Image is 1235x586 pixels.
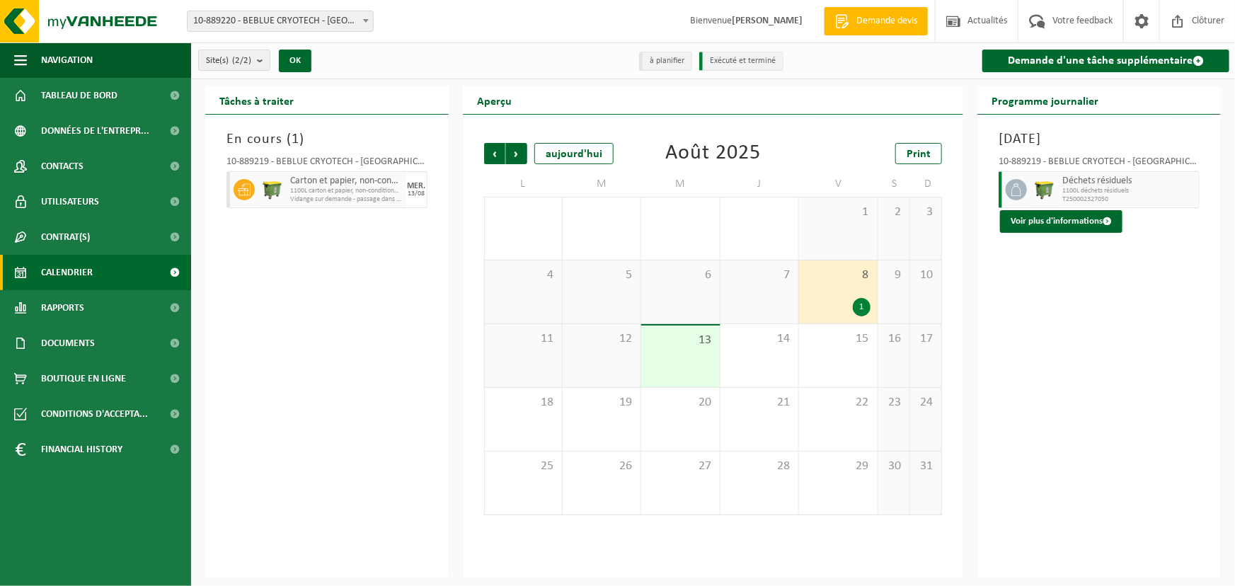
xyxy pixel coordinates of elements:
div: 10-889219 - BEBLUE CRYOTECH - [GEOGRAPHIC_DATA] [226,157,427,171]
span: Vidange sur demande - passage dans une tournée fixe [290,195,403,204]
span: 30 [885,459,902,474]
span: 1100L carton et papier, non-conditionné (industriel) [290,187,403,195]
span: 25 [492,459,555,474]
div: MER. [407,182,425,190]
button: Site(s)(2/2) [198,50,270,71]
span: Rapports [41,290,84,326]
span: 1 [806,205,870,220]
span: 13 [648,333,712,348]
button: OK [279,50,311,72]
span: 10 [917,268,934,283]
span: Suivant [506,143,527,164]
span: Conditions d'accepta... [41,396,148,432]
a: Demande d'une tâche supplémentaire [982,50,1229,72]
td: L [484,171,563,197]
a: Print [895,143,942,164]
span: 20 [648,395,712,410]
td: M [563,171,641,197]
span: Données de l'entrepr... [41,113,149,149]
div: aujourd'hui [534,143,614,164]
span: 19 [570,395,633,410]
td: S [878,171,910,197]
span: 16 [885,331,902,347]
h3: [DATE] [999,129,1200,150]
span: 3 [917,205,934,220]
span: 28 [728,459,791,474]
div: 13/08 [408,190,425,197]
span: 29 [806,459,870,474]
span: 21 [728,395,791,410]
td: M [641,171,720,197]
span: Navigation [41,42,93,78]
li: Exécuté et terminé [699,52,783,71]
span: T250002327050 [1062,195,1195,204]
h3: En cours ( ) [226,129,427,150]
span: Tableau de bord [41,78,117,113]
h2: Programme journalier [977,86,1113,114]
span: Demande devis [853,14,921,28]
h2: Aperçu [463,86,526,114]
span: Financial History [41,432,122,467]
span: 2 [885,205,902,220]
span: 18 [492,395,555,410]
span: Boutique en ligne [41,361,126,396]
span: 15 [806,331,870,347]
span: 12 [570,331,633,347]
span: 7 [728,268,791,283]
span: Déchets résiduels [1062,176,1195,187]
span: Calendrier [41,255,93,290]
span: Carton et papier, non-conditionné (industriel) [290,176,403,187]
span: Print [907,149,931,160]
span: 11 [492,331,555,347]
span: 10-889220 - BEBLUE CRYOTECH - LIÈGE [187,11,374,32]
span: 9 [885,268,902,283]
span: Contacts [41,149,84,184]
span: 24 [917,395,934,410]
span: 14 [728,331,791,347]
div: 10-889219 - BEBLUE CRYOTECH - [GEOGRAPHIC_DATA] [999,157,1200,171]
div: Août 2025 [665,143,761,164]
a: Demande devis [824,7,928,35]
span: Contrat(s) [41,219,90,255]
span: Documents [41,326,95,361]
span: Site(s) [206,50,251,71]
span: 23 [885,395,902,410]
span: 1 [292,132,299,146]
img: WB-1100-HPE-GN-50 [262,179,283,200]
strong: [PERSON_NAME] [732,16,803,26]
span: Précédent [484,143,505,164]
span: 27 [648,459,712,474]
button: Voir plus d'informations [1000,210,1122,233]
img: WB-1100-HPE-GN-50 [1034,179,1055,200]
li: à planifier [639,52,692,71]
span: 10-889220 - BEBLUE CRYOTECH - LIÈGE [188,11,373,31]
td: D [910,171,942,197]
count: (2/2) [232,56,251,65]
div: 1 [853,298,871,316]
span: 5 [570,268,633,283]
span: 22 [806,395,870,410]
span: 8 [806,268,870,283]
span: 31 [917,459,934,474]
span: 4 [492,268,555,283]
td: V [799,171,878,197]
span: 6 [648,268,712,283]
h2: Tâches à traiter [205,86,308,114]
span: 17 [917,331,934,347]
span: Utilisateurs [41,184,99,219]
td: J [720,171,799,197]
span: 1100L déchets résiduels [1062,187,1195,195]
span: 26 [570,459,633,474]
